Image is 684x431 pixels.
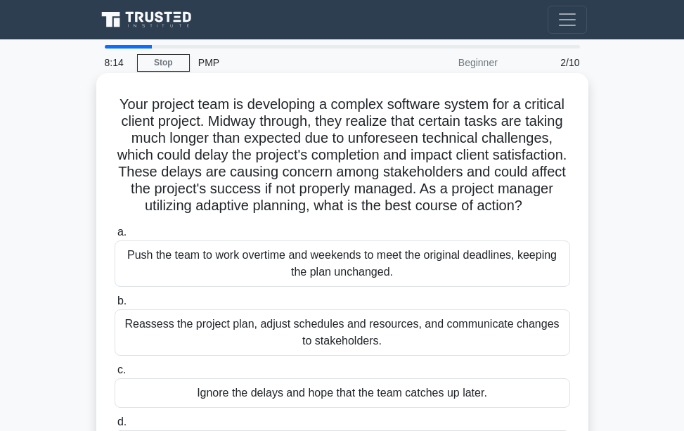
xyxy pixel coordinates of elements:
div: Beginner [383,49,506,77]
a: Stop [137,54,190,72]
div: 2/10 [506,49,588,77]
div: Reassess the project plan, adjust schedules and resources, and communicate changes to stakeholders. [115,309,570,356]
button: Toggle navigation [548,6,587,34]
h5: Your project team is developing a complex software system for a critical client project. Midway t... [113,96,572,215]
div: 8:14 [96,49,137,77]
div: PMP [190,49,383,77]
span: d. [117,416,127,427]
span: b. [117,295,127,307]
div: Ignore the delays and hope that the team catches up later. [115,378,570,408]
span: a. [117,226,127,238]
span: c. [117,364,126,375]
div: Push the team to work overtime and weekends to meet the original deadlines, keeping the plan unch... [115,240,570,287]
